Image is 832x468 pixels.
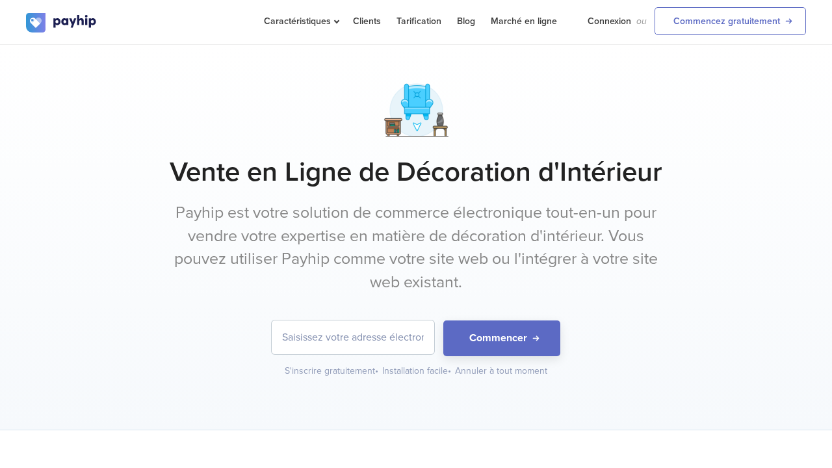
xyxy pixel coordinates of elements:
img: vr-interior-design-nz787wt8w2p7kq5skx0hx.png [383,77,449,143]
span: • [448,365,451,376]
div: Annuler à tout moment [455,365,547,378]
span: Caractéristiques [264,16,337,27]
span: • [375,365,378,376]
div: S'inscrire gratuitement [285,365,380,378]
a: Commencez gratuitement [655,7,806,35]
h1: Vente en Ligne de Décoration d'Intérieur [26,156,806,188]
input: Saisissez votre adresse électronique [272,320,434,354]
div: Installation facile [382,365,452,378]
img: logo.svg [26,13,97,32]
button: Commencer [443,320,560,356]
p: Payhip est votre solution de commerce électronique tout-en-un pour vendre votre expertise en mati... [172,201,660,294]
